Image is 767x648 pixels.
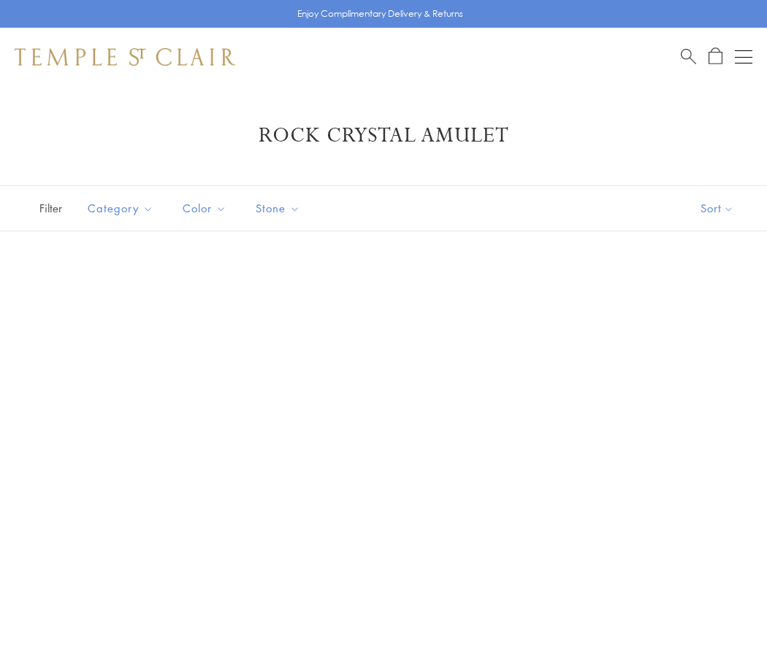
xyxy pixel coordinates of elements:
[175,199,237,217] span: Color
[172,192,237,225] button: Color
[80,199,164,217] span: Category
[681,47,696,66] a: Search
[77,192,164,225] button: Category
[248,199,311,217] span: Stone
[15,48,235,66] img: Temple St. Clair
[668,186,767,231] button: Show sort by
[297,7,463,21] p: Enjoy Complimentary Delivery & Returns
[245,192,311,225] button: Stone
[735,48,752,66] button: Open navigation
[37,123,730,149] h1: Rock Crystal Amulet
[709,47,722,66] a: Open Shopping Bag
